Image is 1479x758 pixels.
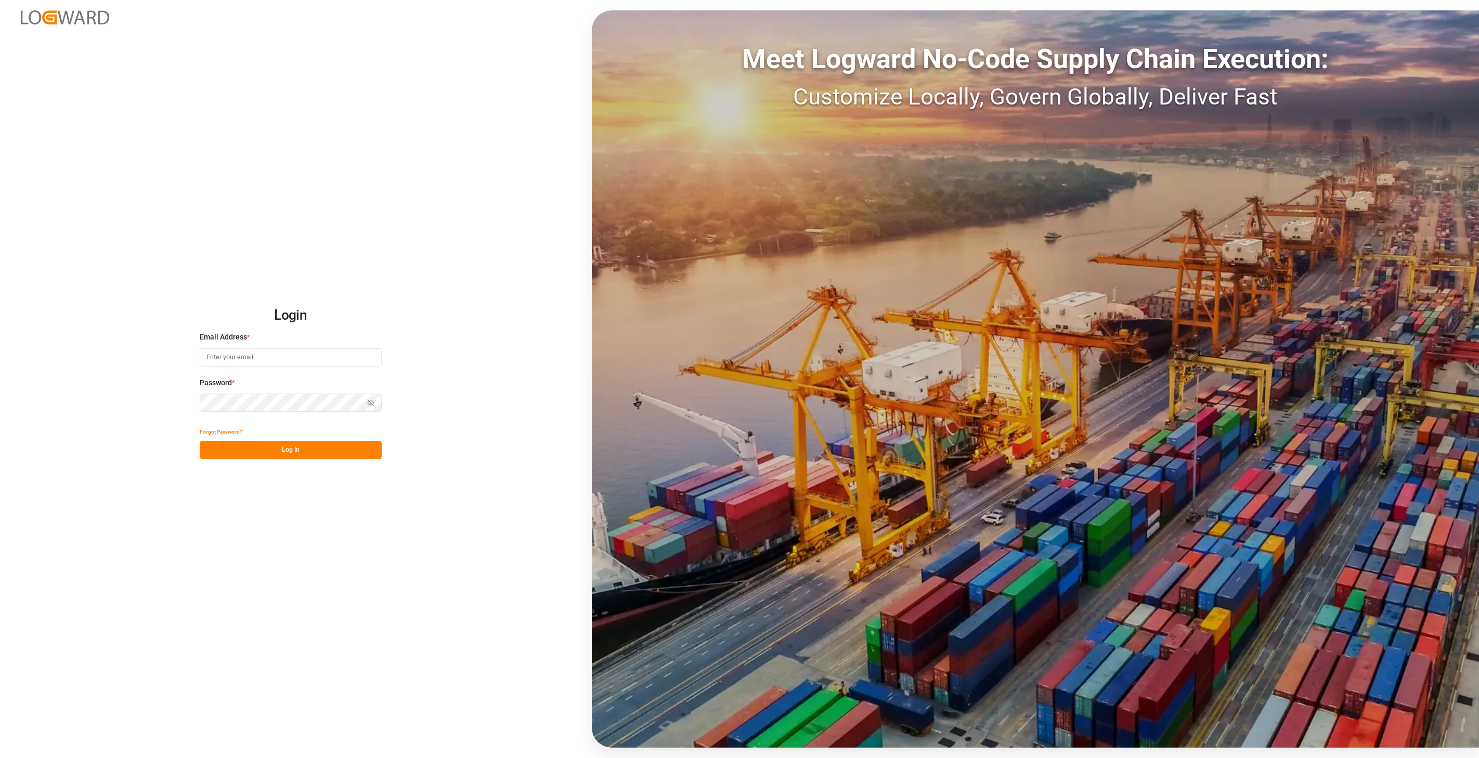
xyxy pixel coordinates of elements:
input: Enter your email [200,348,382,367]
span: Password [200,377,232,388]
div: Customize Locally, Govern Globally, Deliver Fast [592,80,1479,114]
button: Forgot Password? [200,423,242,441]
span: Email Address [200,332,247,343]
button: Log In [200,441,382,459]
img: Logward_new_orange.png [21,10,109,24]
div: Meet Logward No-Code Supply Chain Execution: [592,39,1479,80]
h2: Login [200,299,382,332]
